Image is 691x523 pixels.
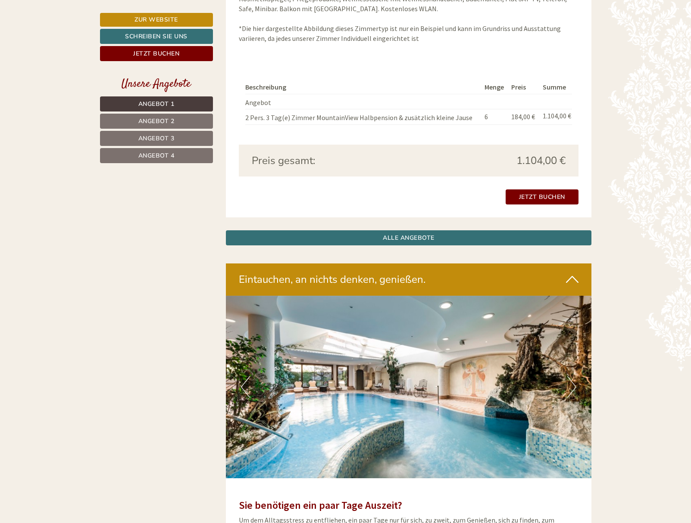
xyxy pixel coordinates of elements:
[138,100,175,108] span: Angebot 1
[100,29,213,44] a: Schreiben Sie uns
[481,109,508,125] td: 6
[100,76,213,92] div: Unsere Angebote
[100,13,213,27] a: Zur Website
[207,42,327,48] small: 10:39
[207,25,327,32] div: Sie
[245,109,481,125] td: 2 Pers. 3 Tag(e) Zimmer MountainView Halbpension & zusätzlich kleine Jause
[539,80,572,94] th: Summe
[147,6,193,21] div: Mittwoch
[245,80,481,94] th: Beschreibung
[516,153,566,168] span: 1.104,00 €
[226,230,591,245] a: ALLE ANGEBOTE
[508,80,539,94] th: Preis
[567,376,576,398] button: Next
[506,189,578,204] a: Jetzt buchen
[245,153,409,168] div: Preis gesamt:
[203,23,333,50] div: Guten Tag, wie können wir Ihnen helfen?
[100,46,213,61] a: Jetzt buchen
[539,109,572,125] td: 1.104,00 €
[138,134,175,142] span: Angebot 3
[239,498,402,512] strong: Sie benötigen ein paar Tage Auszeit?
[481,80,508,94] th: Menge
[241,376,250,398] button: Previous
[288,227,340,242] button: Senden
[226,263,591,295] div: Eintauchen, an nichts denken, genießen.
[138,152,175,160] span: Angebot 4
[511,112,535,121] span: 184,00 €
[245,94,481,109] td: Angebot
[138,117,175,125] span: Angebot 2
